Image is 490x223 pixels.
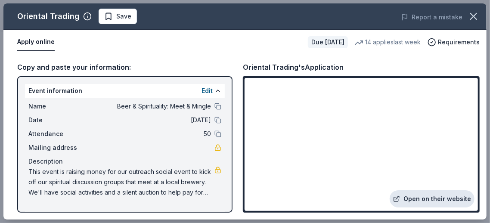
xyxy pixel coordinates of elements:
a: Open on their website [390,190,474,208]
span: Beer & Spirituality: Meet & Mingle [86,101,211,111]
div: Oriental Trading [17,9,80,23]
span: Attendance [28,129,86,139]
span: Name [28,101,86,111]
button: Requirements [428,37,480,47]
button: Edit [202,86,213,96]
div: 14 applies last week [355,37,421,47]
span: [DATE] [86,115,211,125]
div: Event information [25,84,225,98]
span: Date [28,115,86,125]
span: Mailing address [28,142,86,153]
button: Apply online [17,33,55,51]
span: Save [116,11,131,22]
span: This event is raising money for our outreach social event to kick off our spiritual discussion gr... [28,167,214,198]
button: Save [99,9,137,24]
div: Description [28,156,221,167]
div: Oriental Trading's Application [243,62,344,73]
span: Requirements [438,37,480,47]
div: Copy and paste your information: [17,62,233,73]
button: Report a mistake [401,12,462,22]
span: 50 [86,129,211,139]
div: Due [DATE] [308,36,348,48]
